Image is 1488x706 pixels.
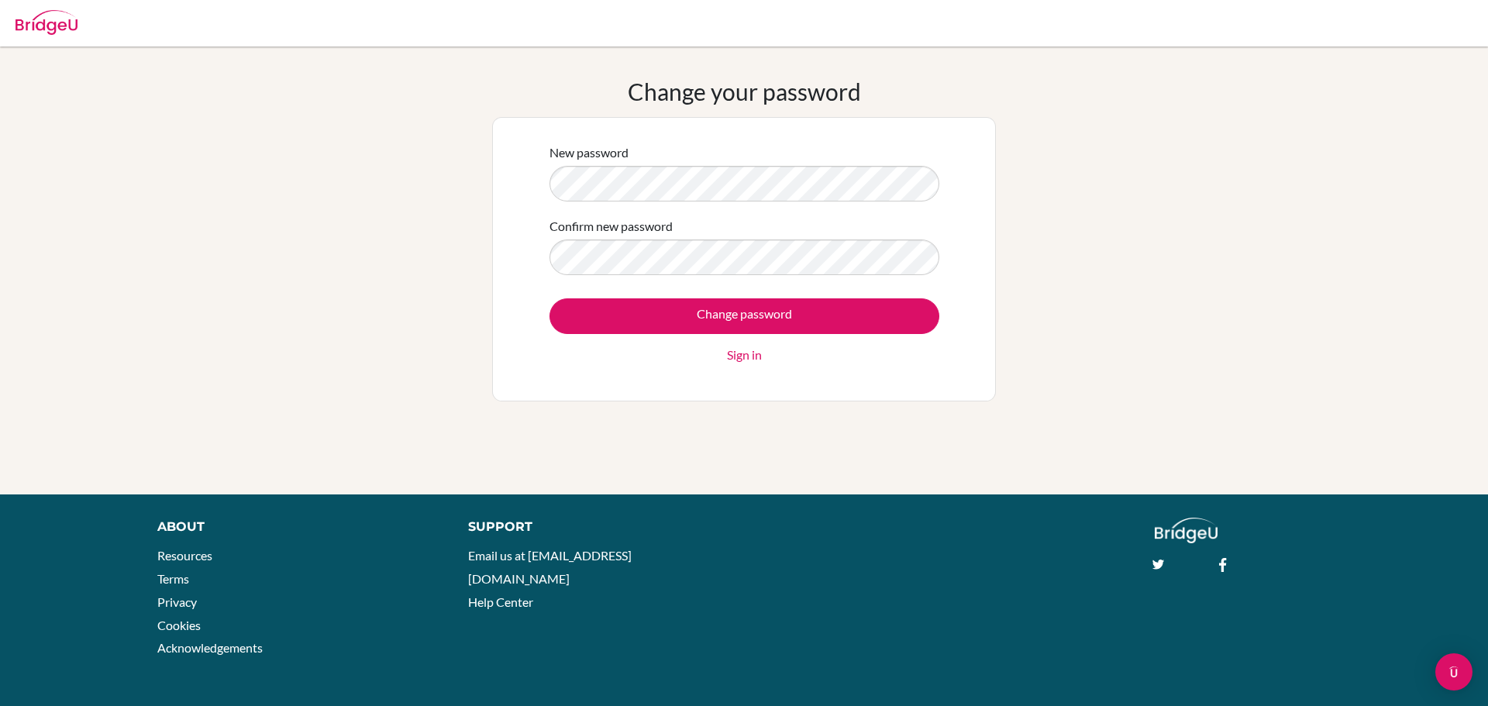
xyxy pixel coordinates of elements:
[157,594,197,609] a: Privacy
[157,618,201,632] a: Cookies
[468,548,632,586] a: Email us at [EMAIL_ADDRESS][DOMAIN_NAME]
[468,518,726,536] div: Support
[157,640,263,655] a: Acknowledgements
[1155,518,1218,543] img: logo_white@2x-f4f0deed5e89b7ecb1c2cc34c3e3d731f90f0f143d5ea2071677605dd97b5244.png
[468,594,533,609] a: Help Center
[727,346,762,364] a: Sign in
[157,548,212,563] a: Resources
[1435,653,1472,691] div: Open Intercom Messenger
[157,518,433,536] div: About
[549,298,939,334] input: Change password
[549,217,673,236] label: Confirm new password
[157,571,189,586] a: Terms
[549,143,629,162] label: New password
[15,10,77,35] img: Bridge-U
[628,77,861,105] h1: Change your password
